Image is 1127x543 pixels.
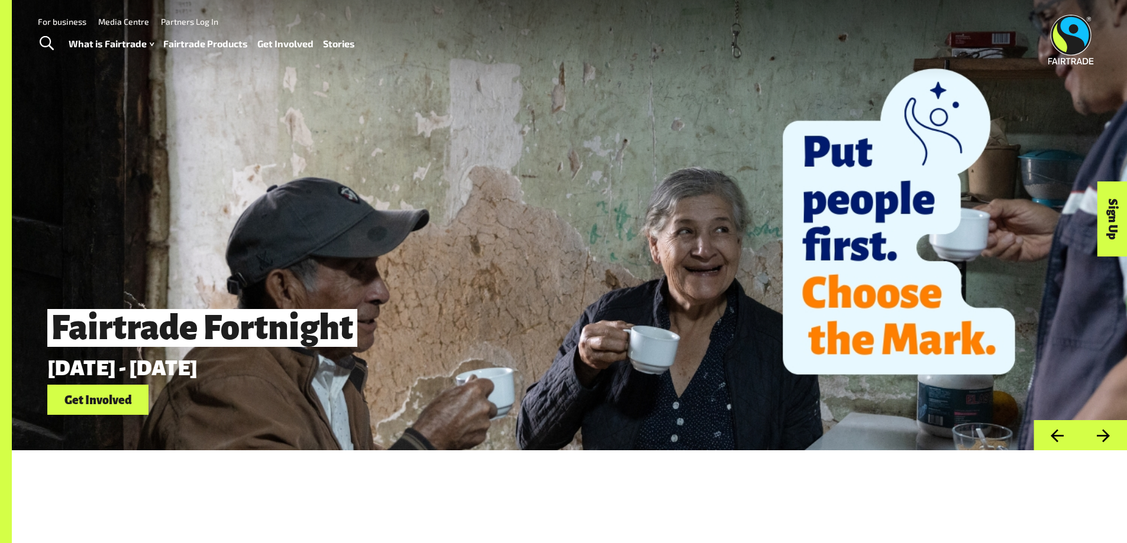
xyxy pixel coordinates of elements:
a: For business [38,17,86,27]
a: Toggle Search [32,29,61,58]
a: Fairtrade Products [163,35,248,53]
span: Fairtrade Fortnight [47,309,357,347]
a: Stories [323,35,355,53]
a: Partners Log In [161,17,218,27]
p: [DATE] - [DATE] [47,356,915,380]
a: Media Centre [98,17,149,27]
button: Previous [1034,420,1080,450]
img: Fairtrade Australia New Zealand logo [1048,15,1094,64]
button: Next [1080,420,1127,450]
a: What is Fairtrade [69,35,154,53]
a: Get Involved [257,35,314,53]
a: Get Involved [47,385,148,415]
